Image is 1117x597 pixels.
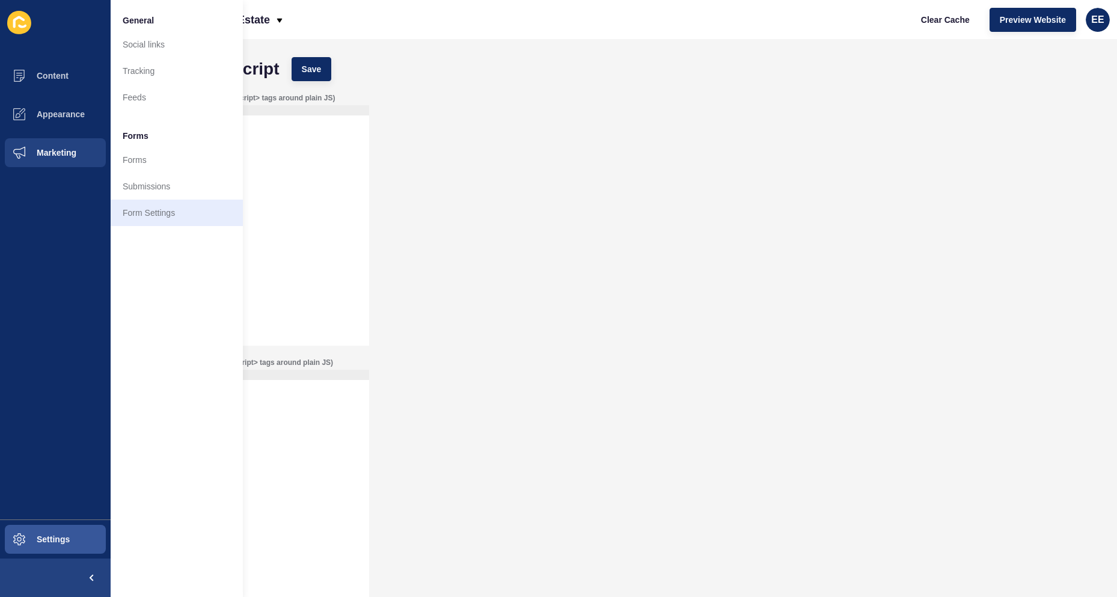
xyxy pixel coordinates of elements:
a: Feeds [111,84,243,111]
button: Preview Website [990,8,1076,32]
a: Social links [111,31,243,58]
span: Forms [123,130,148,142]
button: Clear Cache [911,8,980,32]
span: Clear Cache [921,14,970,26]
button: Save [292,57,332,81]
a: Form Settings [111,200,243,226]
span: EE [1091,14,1104,26]
a: Forms [111,147,243,173]
span: General [123,14,154,26]
span: Preview Website [1000,14,1066,26]
span: Save [302,63,322,75]
a: Submissions [111,173,243,200]
a: Tracking [111,58,243,84]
